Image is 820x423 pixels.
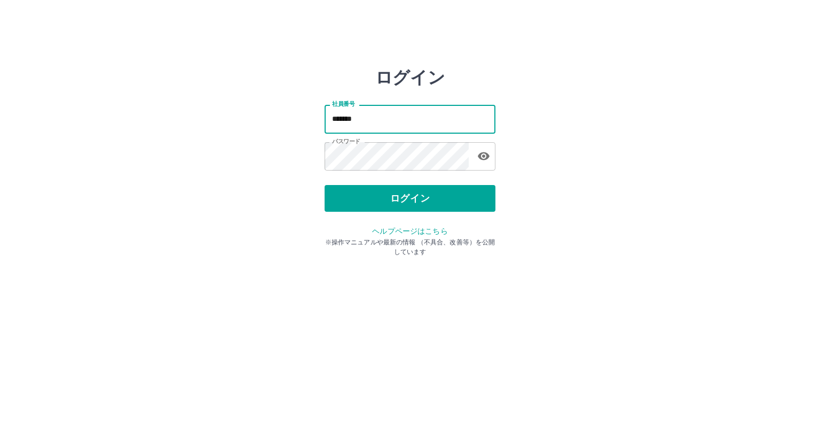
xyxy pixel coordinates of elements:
label: 社員番号 [332,100,354,108]
h2: ログイン [375,67,445,88]
label: パスワード [332,137,360,145]
a: ヘルプページはこちら [372,227,447,235]
button: ログイン [325,185,495,212]
p: ※操作マニュアルや最新の情報 （不具合、改善等）を公開しています [325,237,495,257]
